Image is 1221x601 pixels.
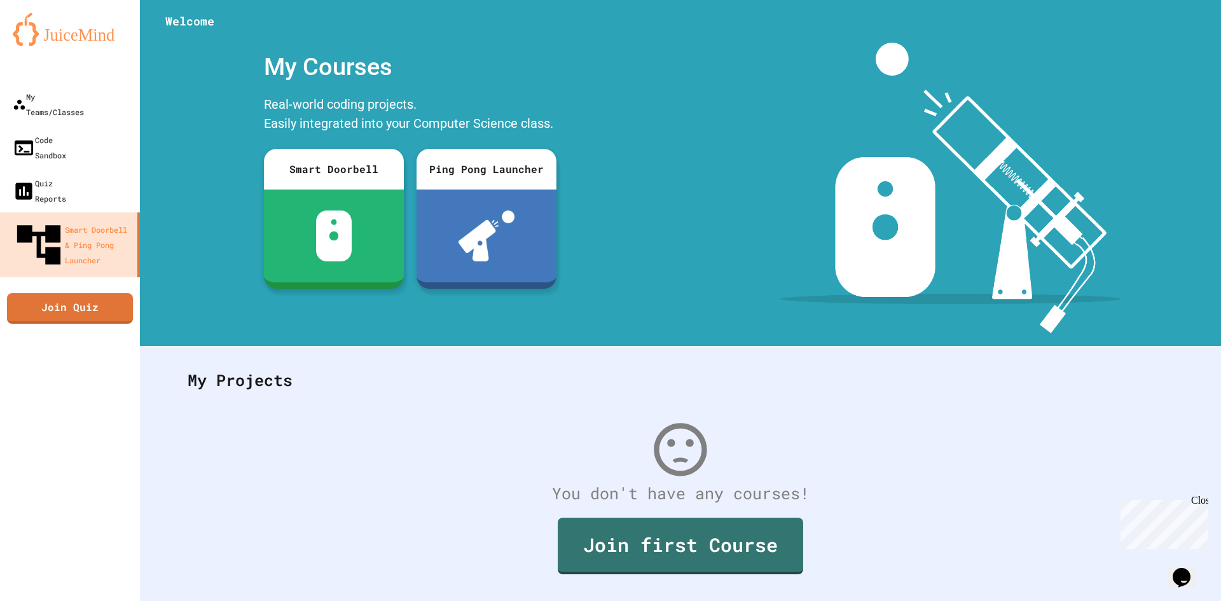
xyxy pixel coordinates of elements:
div: Smart Doorbell [264,149,404,190]
iframe: chat widget [1115,495,1208,549]
div: Quiz Reports [13,176,66,206]
img: sdb-white.svg [316,211,352,261]
img: ppl-with-ball.png [459,211,515,261]
a: Join first Course [558,518,803,574]
div: You don't have any courses! [175,481,1186,506]
div: Smart Doorbell & Ping Pong Launcher [13,219,132,271]
div: Chat with us now!Close [5,5,88,81]
div: My Projects [175,356,1186,405]
a: Join Quiz [7,293,133,324]
div: Ping Pong Launcher [417,149,556,190]
div: Real-world coding projects. Easily integrated into your Computer Science class. [258,92,563,139]
div: My Courses [258,43,563,92]
img: banner-image-my-projects.png [780,43,1121,333]
div: Code Sandbox [13,132,66,163]
iframe: chat widget [1168,550,1208,588]
img: logo-orange.svg [13,13,127,46]
div: My Teams/Classes [13,89,84,120]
